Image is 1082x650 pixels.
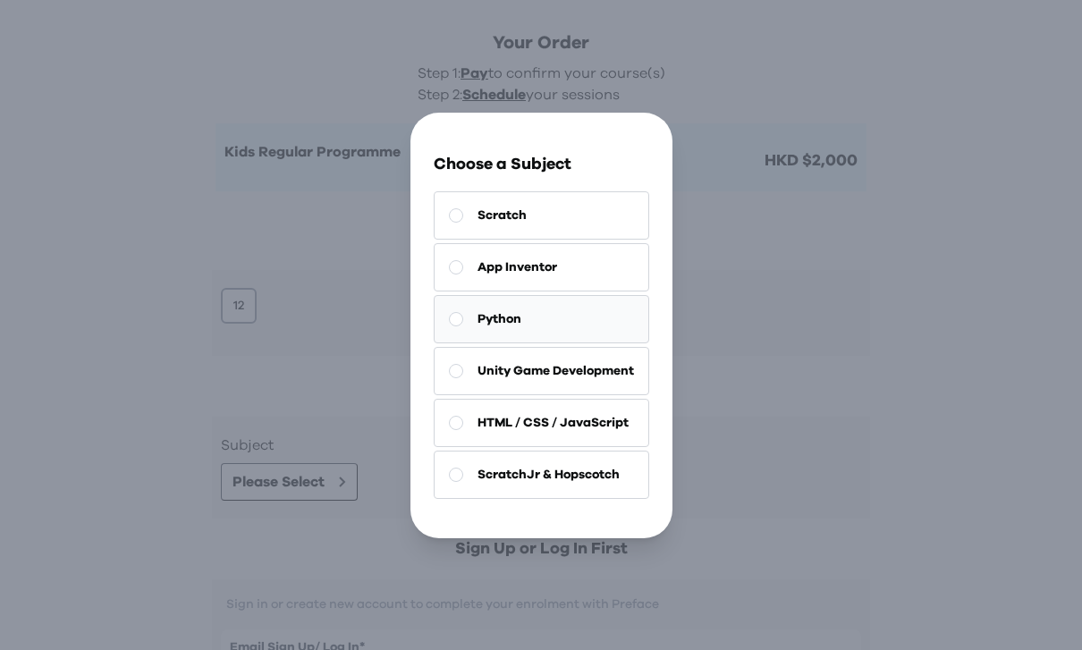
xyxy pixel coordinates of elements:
[434,451,649,499] button: ScratchJr & Hopscotch
[478,207,527,224] span: Scratch
[434,347,649,395] button: Unity Game Development
[478,258,557,276] span: App Inventor
[434,152,649,177] h3: Choose a Subject
[434,191,649,240] button: Scratch
[434,243,649,291] button: App Inventor
[434,295,649,343] button: Python
[478,414,629,432] span: HTML / CSS / JavaScript
[478,310,521,328] span: Python
[478,362,634,380] span: Unity Game Development
[434,399,649,447] button: HTML / CSS / JavaScript
[478,466,620,484] span: ScratchJr & Hopscotch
